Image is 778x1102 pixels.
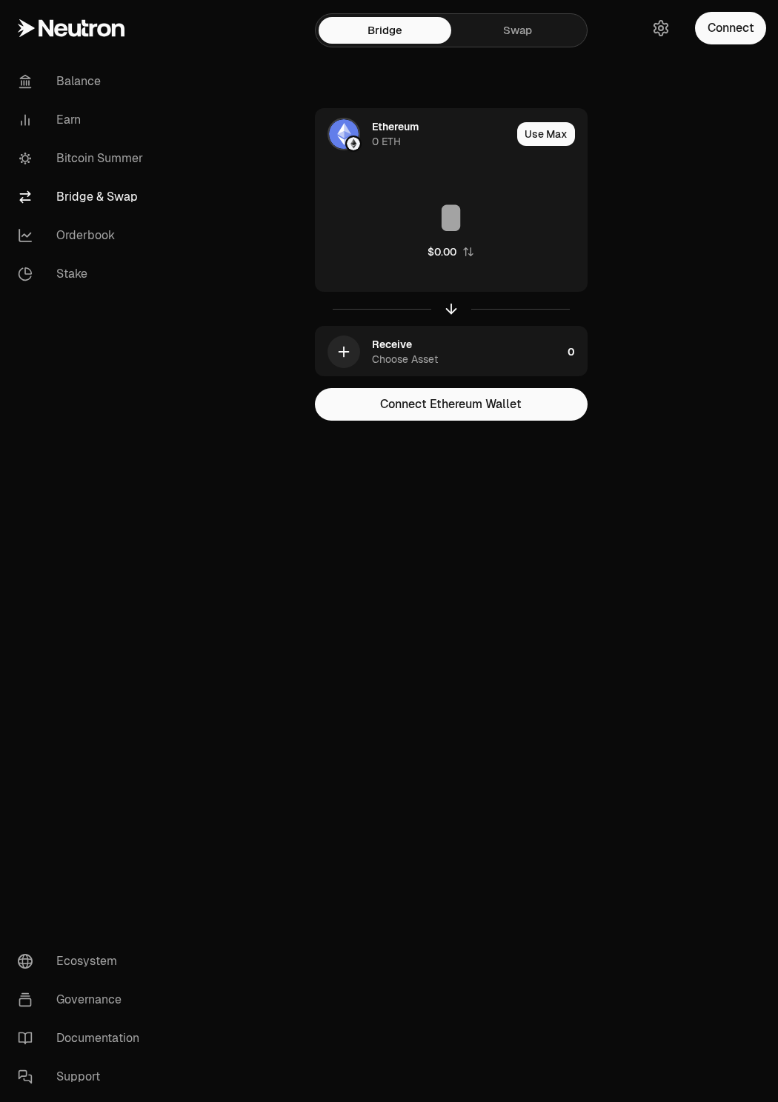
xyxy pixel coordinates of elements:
img: Ethereum Logo [347,137,360,150]
a: Balance [6,62,160,101]
div: Receive [372,337,412,352]
button: Connect [695,12,766,44]
a: Earn [6,101,160,139]
a: Documentation [6,1019,160,1058]
div: ETH LogoEthereum LogoEthereum0 ETH [316,109,511,159]
button: ReceiveChoose Asset0 [316,327,587,377]
a: Governance [6,981,160,1019]
button: Use Max [517,122,575,146]
div: 0 ETH [372,134,401,149]
a: Stake [6,255,160,293]
button: $0.00 [428,244,474,259]
a: Bridge [319,17,451,44]
a: Orderbook [6,216,160,255]
div: $0.00 [428,244,456,259]
a: Ecosystem [6,942,160,981]
a: Bitcoin Summer [6,139,160,178]
button: Connect Ethereum Wallet [315,388,588,421]
a: Support [6,1058,160,1096]
div: Ethereum [372,119,419,134]
a: Swap [451,17,584,44]
div: ReceiveChoose Asset [316,327,562,377]
img: ETH Logo [329,119,359,149]
div: 0 [568,327,587,377]
div: Choose Asset [372,352,438,367]
a: Bridge & Swap [6,178,160,216]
